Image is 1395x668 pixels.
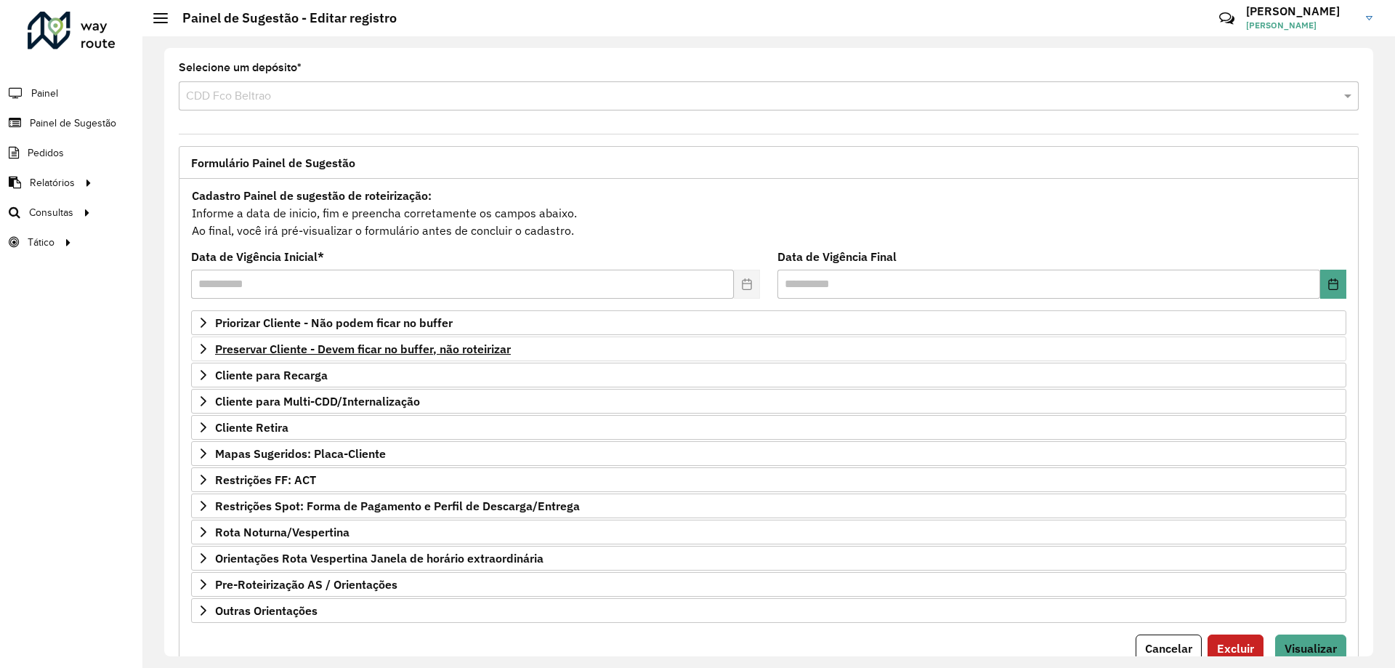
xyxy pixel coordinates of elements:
[215,552,543,564] span: Orientações Rota Vespertina Janela de horário extraordinária
[1320,270,1346,299] button: Choose Date
[215,395,420,407] span: Cliente para Multi-CDD/Internalização
[1208,635,1263,662] button: Excluir
[215,579,397,590] span: Pre-Roteirização AS / Orientações
[191,494,1346,518] a: Restrições Spot: Forma de Pagamento e Perfil de Descarga/Entrega
[192,188,432,203] strong: Cadastro Painel de sugestão de roteirização:
[1211,3,1242,34] a: Contato Rápido
[215,500,580,512] span: Restrições Spot: Forma de Pagamento e Perfil de Descarga/Entrega
[191,186,1346,240] div: Informe a data de inicio, fim e preencha corretamente os campos abaixo. Ao final, você irá pré-vi...
[30,116,116,131] span: Painel de Sugestão
[191,337,1346,361] a: Preservar Cliente - Devem ficar no buffer, não roteirizar
[28,145,64,161] span: Pedidos
[215,526,349,538] span: Rota Noturna/Vespertina
[215,422,288,433] span: Cliente Retira
[1136,635,1202,662] button: Cancelar
[1275,635,1346,662] button: Visualizar
[191,157,355,169] span: Formulário Painel de Sugestão
[191,467,1346,492] a: Restrições FF: ACT
[191,546,1346,571] a: Orientações Rota Vespertina Janela de horário extraordinária
[1217,641,1254,656] span: Excluir
[215,369,328,381] span: Cliente para Recarga
[31,86,58,101] span: Painel
[1246,4,1355,18] h3: [PERSON_NAME]
[168,10,397,26] h2: Painel de Sugestão - Editar registro
[191,415,1346,440] a: Cliente Retira
[777,248,897,265] label: Data de Vigência Final
[191,363,1346,387] a: Cliente para Recarga
[215,605,318,616] span: Outras Orientações
[191,248,324,265] label: Data de Vigência Inicial
[191,441,1346,466] a: Mapas Sugeridos: Placa-Cliente
[179,59,302,76] label: Selecione um depósito
[29,205,73,220] span: Consultas
[191,598,1346,623] a: Outras Orientações
[215,474,316,486] span: Restrições FF: ACT
[191,389,1346,414] a: Cliente para Multi-CDD/Internalização
[215,317,453,329] span: Priorizar Cliente - Não podem ficar no buffer
[215,448,386,459] span: Mapas Sugeridos: Placa-Cliente
[215,343,511,355] span: Preservar Cliente - Devem ficar no buffer, não roteirizar
[191,520,1346,544] a: Rota Noturna/Vespertina
[1246,19,1355,32] span: [PERSON_NAME]
[28,235,54,250] span: Tático
[191,572,1346,597] a: Pre-Roteirização AS / Orientações
[1285,641,1337,656] span: Visualizar
[191,310,1346,335] a: Priorizar Cliente - Não podem ficar no buffer
[30,175,75,190] span: Relatórios
[1145,641,1192,656] span: Cancelar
